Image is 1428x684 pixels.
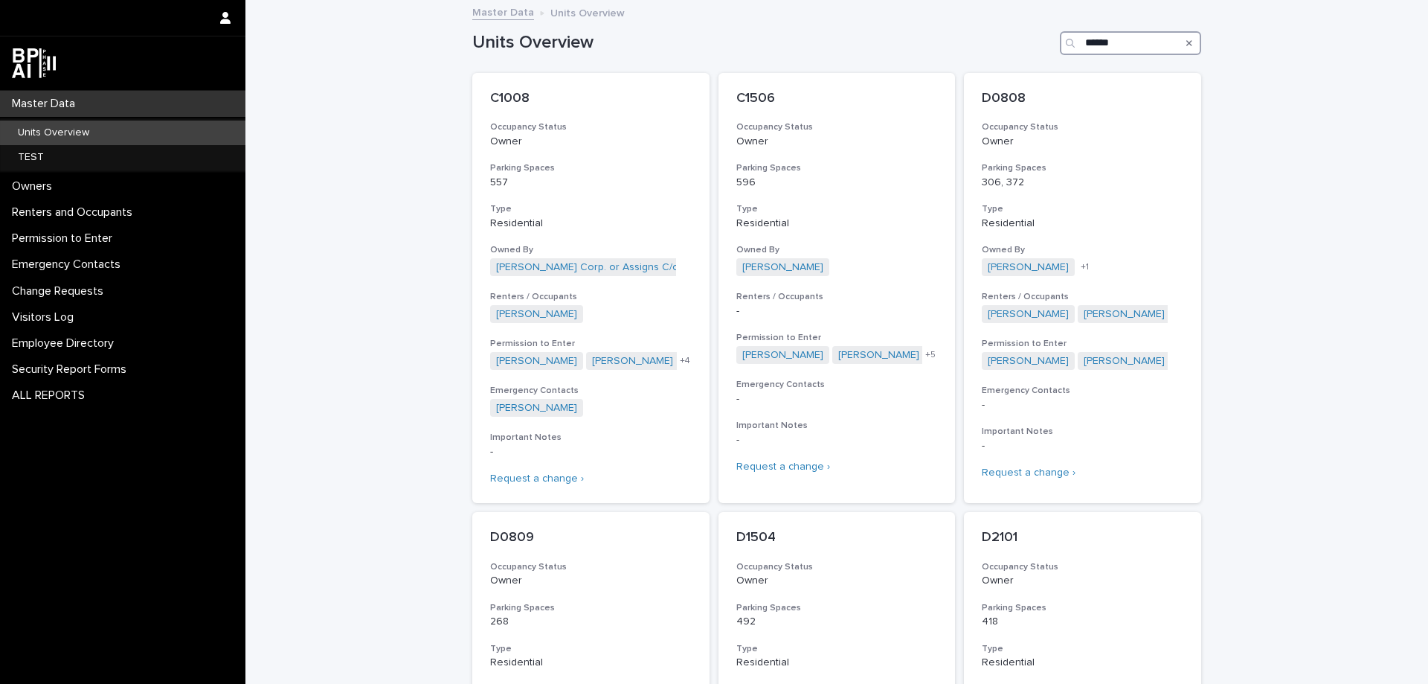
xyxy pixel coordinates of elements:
[982,643,1183,655] h3: Type
[736,575,938,587] p: Owner
[736,461,830,472] a: Request a change ›
[982,162,1183,174] h3: Parking Spaces
[490,203,692,215] h3: Type
[925,351,936,359] span: + 5
[736,379,938,391] h3: Emergency Contacts
[982,602,1183,614] h3: Parking Spaces
[982,121,1183,133] h3: Occupancy Status
[490,602,692,614] h3: Parking Spaces
[982,426,1183,438] h3: Important Notes
[988,261,1069,274] a: [PERSON_NAME]
[982,203,1183,215] h3: Type
[490,217,692,230] p: Residential
[982,561,1183,573] h3: Occupancy Status
[988,308,1069,321] a: [PERSON_NAME]
[736,162,938,174] h3: Parking Spaces
[550,4,625,20] p: Units Overview
[6,231,124,246] p: Permission to Enter
[490,162,692,174] h3: Parking Spaces
[736,656,938,669] p: Residential
[1084,355,1165,368] a: [PERSON_NAME]
[680,357,690,365] span: + 4
[736,91,938,107] p: C1506
[592,355,673,368] a: [PERSON_NAME]
[982,467,1075,478] a: Request a change ›
[6,389,97,403] p: ALL REPORTS
[490,338,692,350] h3: Permission to Enter
[982,91,1183,107] p: D0808
[490,473,584,484] a: Request a change ›
[736,332,938,344] h3: Permission to Enter
[472,32,1054,54] h1: Units Overview
[736,420,938,432] h3: Important Notes
[982,135,1183,148] p: Owner
[490,656,692,669] p: Residential
[490,135,692,148] p: Owner
[736,434,938,447] p: -
[982,338,1183,350] h3: Permission to Enter
[1060,31,1201,55] input: Search
[736,135,938,148] p: Owner
[736,530,938,546] p: D1504
[6,310,86,325] p: Visitors Log
[982,440,1183,453] p: -
[982,399,1183,412] p: -
[6,179,64,194] p: Owners
[736,305,938,318] p: -
[982,291,1183,303] h3: Renters / Occupants
[736,176,938,189] p: 596
[1084,308,1165,321] a: [PERSON_NAME]
[490,616,692,628] p: 268
[982,656,1183,669] p: Residential
[6,127,101,139] p: Units Overview
[6,205,144,220] p: Renters and Occupants
[838,349,919,362] a: [PERSON_NAME]
[490,176,692,189] p: 557
[742,349,823,362] a: [PERSON_NAME]
[988,355,1069,368] a: [PERSON_NAME]
[490,385,692,397] h3: Emergency Contacts
[12,48,56,78] img: dwgmcNfxSF6WIOOXiGgu
[490,291,692,303] h3: Renters / Occupants
[1081,263,1089,272] span: + 1
[982,385,1183,397] h3: Emergency Contacts
[496,308,577,321] a: [PERSON_NAME]
[736,217,938,230] p: Residential
[736,643,938,655] h3: Type
[472,73,710,503] a: C1008Occupancy StatusOwnerParking Spaces557TypeResidentialOwned By[PERSON_NAME] Corp. or Assigns ...
[496,402,577,415] a: [PERSON_NAME]
[736,561,938,573] h3: Occupancy Status
[982,244,1183,256] h3: Owned By
[6,97,87,111] p: Master Data
[736,203,938,215] h3: Type
[490,432,692,444] h3: Important Notes
[964,73,1201,503] a: D0808Occupancy StatusOwnerParking Spaces306, 372TypeResidentialOwned By[PERSON_NAME] +1Renters / ...
[982,176,1183,189] p: 306, 372
[6,336,126,351] p: Employee Directory
[490,561,692,573] h3: Occupancy Status
[742,261,823,274] a: [PERSON_NAME]
[472,3,534,20] a: Master Data
[496,261,763,274] a: [PERSON_NAME] Corp. or Assigns C/o [PERSON_NAME]
[490,446,692,458] p: -
[736,393,938,406] p: -
[490,244,692,256] h3: Owned By
[736,291,938,303] h3: Renters / Occupants
[490,643,692,655] h3: Type
[718,73,956,503] a: C1506Occupancy StatusOwnerParking Spaces596TypeResidentialOwned By[PERSON_NAME] Renters / Occupan...
[490,575,692,587] p: Owner
[6,284,115,298] p: Change Requests
[490,91,692,107] p: C1008
[736,616,938,628] p: 492
[982,575,1183,587] p: Owner
[982,217,1183,230] p: Residential
[736,244,938,256] h3: Owned By
[982,530,1183,546] p: D2101
[6,362,138,377] p: Security Report Forms
[736,602,938,614] h3: Parking Spaces
[490,530,692,546] p: D0809
[736,121,938,133] h3: Occupancy Status
[496,355,577,368] a: [PERSON_NAME]
[982,616,1183,628] p: 418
